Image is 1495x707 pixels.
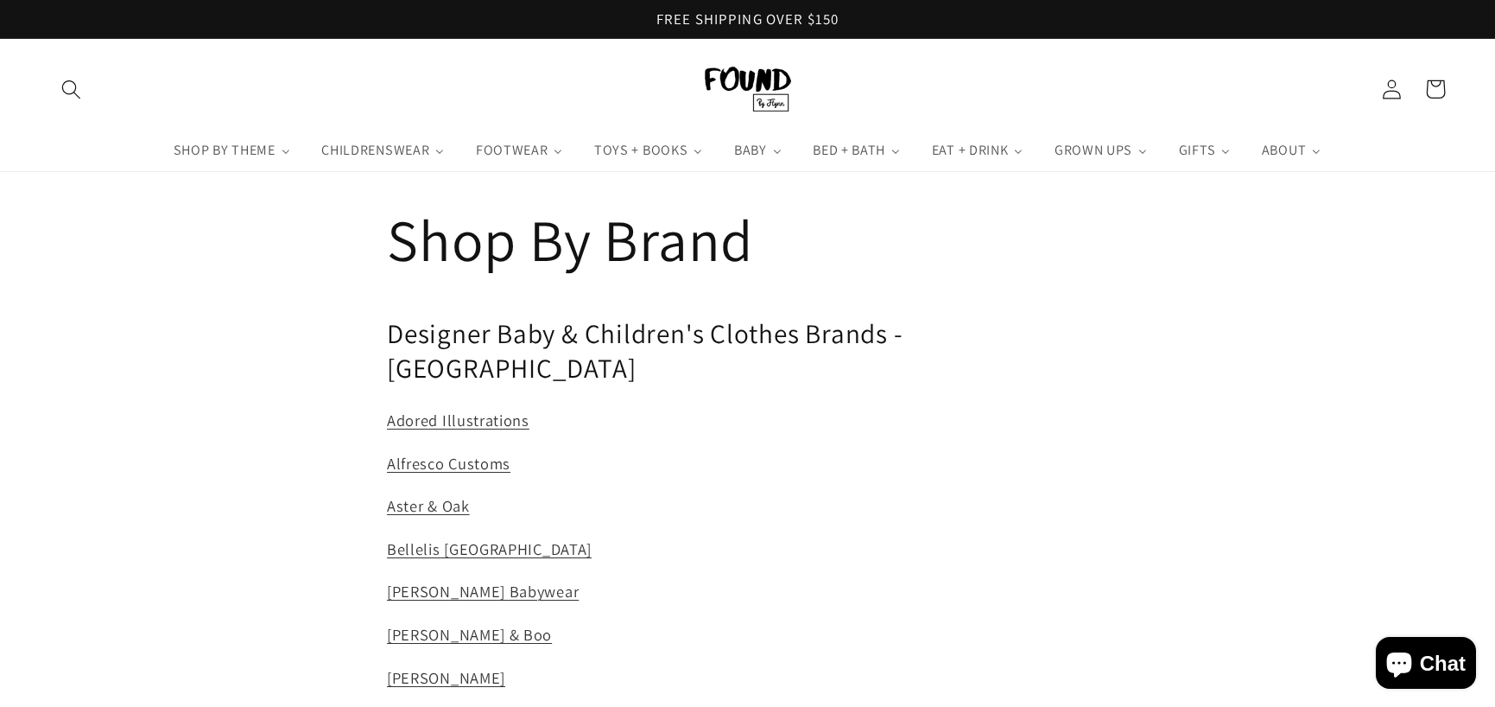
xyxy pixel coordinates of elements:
a: Alfresco Customs [387,453,510,474]
a: [PERSON_NAME] & Boo [387,624,552,645]
a: GIFTS [1163,130,1246,171]
span: GROWN UPS [1051,142,1134,159]
span: BABY [731,142,769,159]
a: GROWN UPS [1039,130,1163,171]
a: BED + BATH [797,130,916,171]
a: Aster & Oak [387,495,470,516]
a: Adored Illustrations [387,410,529,430]
a: CHILDRENSWEAR [307,130,461,171]
span: TOYS + BOOKS [591,142,689,159]
a: [PERSON_NAME] Babywear [387,581,579,602]
span: FOOTWEAR [472,142,550,159]
span: SHOP BY THEME [170,142,277,159]
a: BABY [719,130,797,171]
span: CHILDRENSWEAR [318,142,431,159]
a: TOYS + BOOKS [579,130,719,171]
span: EAT + DRINK [928,142,1010,159]
span: BED + BATH [809,142,887,159]
a: ABOUT [1246,130,1337,171]
a: EAT + DRINK [916,130,1039,171]
summary: Search [50,67,94,111]
a: Bellelis [GEOGRAPHIC_DATA] [387,538,592,559]
inbox-online-store-chat: Shopify online store chat [1371,637,1481,693]
span: ABOUT [1258,142,1308,159]
span: Designer Baby & Children's Clothes Brands - [GEOGRAPHIC_DATA] [387,315,903,385]
a: FOOTWEAR [460,130,579,171]
img: FOUND By Flynn logo [705,67,791,111]
a: [PERSON_NAME] [387,667,505,688]
a: SHOP BY THEME [158,130,307,171]
span: GIFTS [1175,142,1217,159]
h1: Shop By Brand [387,203,1108,277]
